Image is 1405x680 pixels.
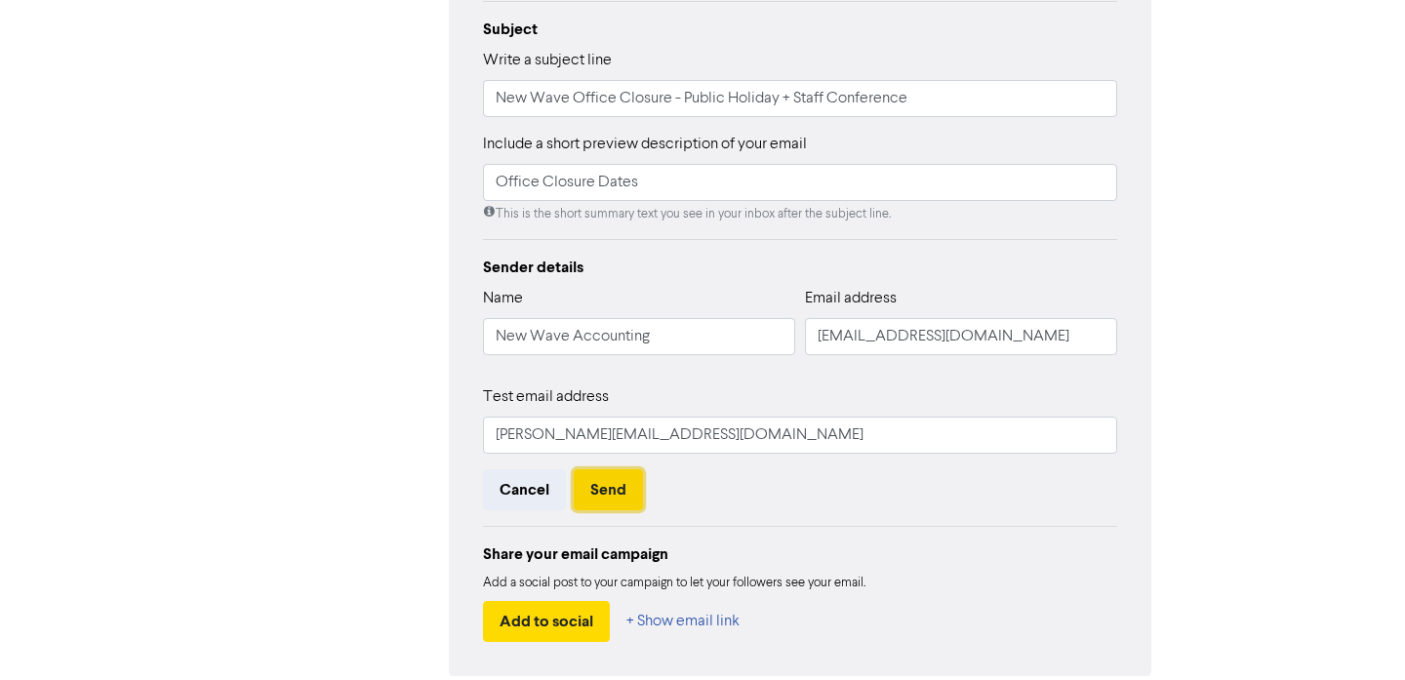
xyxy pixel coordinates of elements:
label: Test email address [483,385,609,409]
div: Sender details [483,256,1117,279]
button: Send [574,469,643,510]
label: Write a subject line [483,49,612,72]
div: This is the short summary text you see in your inbox after the subject line. [483,205,1117,223]
label: Email address [805,287,897,310]
button: Add to social [483,601,610,642]
iframe: Chat Widget [1154,469,1405,680]
label: Include a short preview description of your email [483,133,807,156]
div: Share your email campaign [483,542,1117,566]
div: Add a social post to your campaign to let your followers see your email. [483,574,1117,593]
label: Name [483,287,523,310]
div: Subject [483,18,1117,41]
button: Cancel [483,469,566,510]
button: + Show email link [625,601,741,642]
